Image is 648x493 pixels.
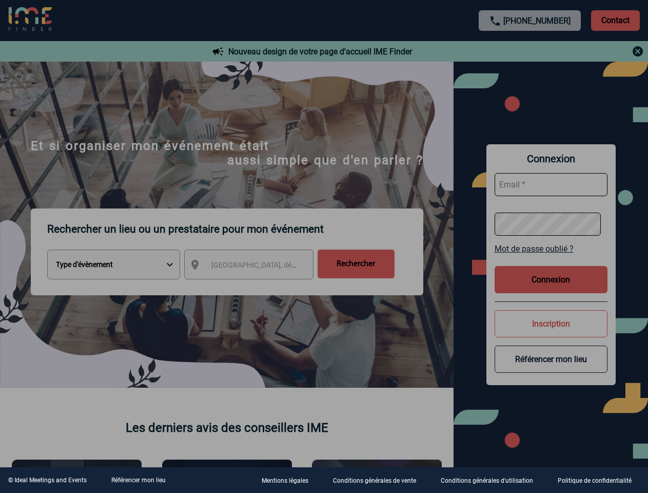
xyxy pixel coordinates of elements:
[549,476,648,485] a: Politique de confidentialité
[111,477,166,484] a: Référencer mon lieu
[8,477,87,484] div: © Ideal Meetings and Events
[433,476,549,485] a: Conditions générales d'utilisation
[333,478,416,485] p: Conditions générales de vente
[325,476,433,485] a: Conditions générales de vente
[558,478,632,485] p: Politique de confidentialité
[253,476,325,485] a: Mentions légales
[441,478,533,485] p: Conditions générales d'utilisation
[262,478,308,485] p: Mentions légales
